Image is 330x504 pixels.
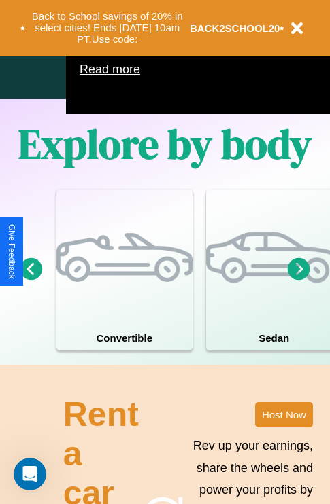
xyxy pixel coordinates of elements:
[255,402,313,427] button: Host Now
[7,224,16,279] div: Give Feedback
[18,116,312,172] h1: Explore by body
[56,325,193,350] h4: Convertible
[14,458,46,490] iframe: Intercom live chat
[190,22,280,34] b: BACK2SCHOOL20
[25,7,190,49] button: Back to School savings of 20% in select cities! Ends [DATE] 10am PT.Use code:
